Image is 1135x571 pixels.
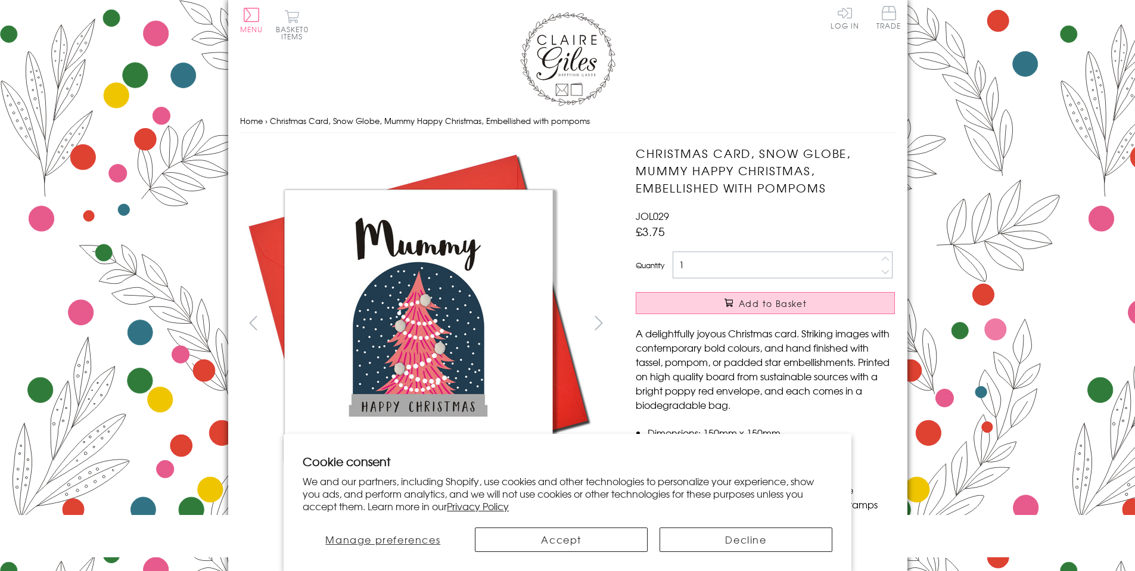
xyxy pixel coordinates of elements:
a: Privacy Policy [447,499,509,513]
img: Christmas Card, Snow Globe, Mummy Happy Christmas, Embellished with pompoms [240,145,597,502]
span: 0 items [281,24,309,42]
span: Menu [240,24,263,35]
button: Accept [475,527,648,552]
a: Trade [876,6,901,32]
button: prev [240,309,267,336]
li: Dimensions: 150mm x 150mm [648,426,895,440]
a: Log In [831,6,859,29]
button: Decline [660,527,832,552]
p: We and our partners, including Shopify, use cookies and other technologies to personalize your ex... [303,475,832,512]
button: next [585,309,612,336]
a: Home [240,115,263,126]
button: Manage preferences [303,527,463,552]
h2: Cookie consent [303,453,832,470]
button: Add to Basket [636,292,895,314]
span: › [265,115,268,126]
p: A delightfully joyous Christmas card. Striking images with contemporary bold colours, and hand fi... [636,326,895,412]
span: Add to Basket [739,297,807,309]
span: £3.75 [636,223,665,240]
h1: Christmas Card, Snow Globe, Mummy Happy Christmas, Embellished with pompoms [636,145,895,196]
label: Quantity [636,260,664,271]
span: JOL029 [636,209,669,223]
span: Trade [876,6,901,29]
button: Menu [240,8,263,33]
button: Basket0 items [276,10,309,40]
span: Christmas Card, Snow Globe, Mummy Happy Christmas, Embellished with pompoms [270,115,590,126]
nav: breadcrumbs [240,109,895,134]
img: Claire Giles Greetings Cards [520,12,615,106]
span: Manage preferences [325,532,440,547]
img: Christmas Card, Snow Globe, Mummy Happy Christmas, Embellished with pompoms [612,145,969,502]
